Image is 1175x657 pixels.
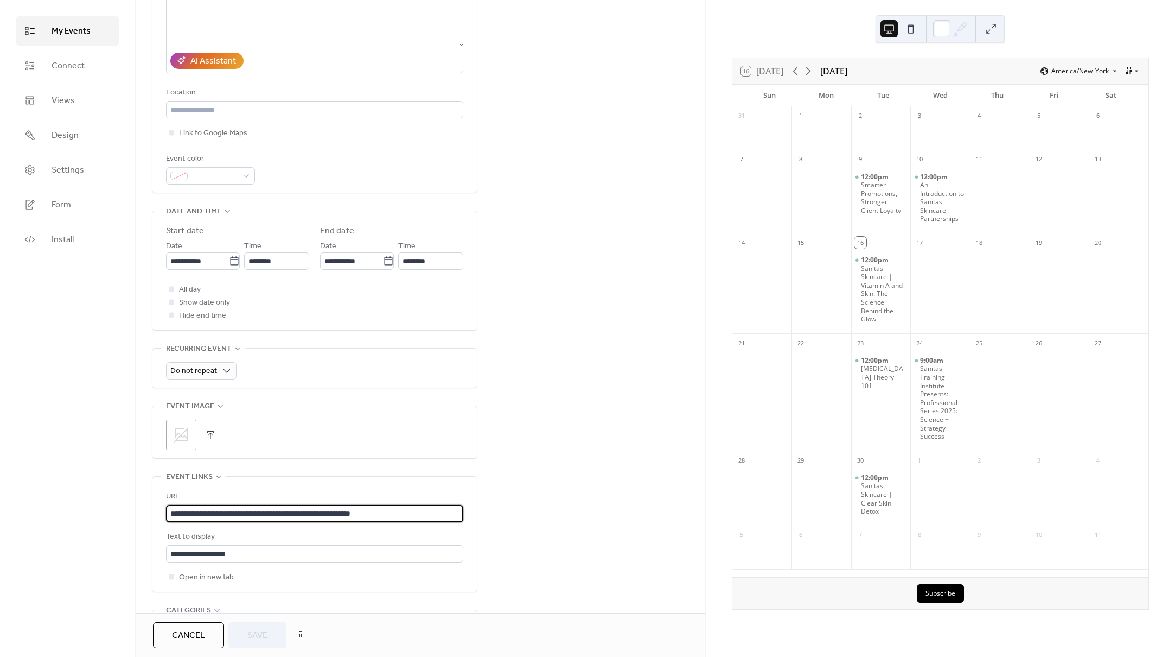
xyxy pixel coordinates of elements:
[851,256,911,324] div: Sanitas Skincare | Vitamin A and Skin: The Science Behind the Glow
[914,154,925,166] div: 10
[1092,337,1104,349] div: 27
[16,86,119,115] a: Views
[1092,110,1104,122] div: 6
[166,400,214,413] span: Event image
[851,173,911,215] div: Smarter Promotions, Stronger Client Loyalty
[166,530,461,544] div: Text to display
[16,155,119,185] a: Settings
[166,420,196,450] div: ;
[166,225,204,238] div: Start date
[914,110,925,122] div: 3
[969,85,1026,106] div: Thu
[320,240,336,253] span: Date
[854,337,866,349] div: 23
[244,240,261,253] span: Time
[52,94,75,108] span: Views
[320,225,354,238] div: End date
[861,473,890,482] span: 12:00pm
[920,181,966,223] div: An Introduction to Sanitas Skincare Partnerships
[795,237,807,249] div: 15
[854,237,866,249] div: 16
[16,190,119,219] a: Form
[166,153,253,166] div: Event color
[1033,529,1045,541] div: 10
[920,173,949,181] span: 12:00pm
[16,16,119,46] a: My Events
[973,154,985,166] div: 11
[1092,454,1104,466] div: 4
[179,296,230,309] span: Show date only
[16,121,119,150] a: Design
[736,529,748,541] div: 5
[179,571,234,584] span: Open in new tab
[1033,154,1045,166] div: 12
[914,337,925,349] div: 24
[1051,68,1109,74] span: America/New_York
[398,240,416,253] span: Time
[854,110,866,122] div: 2
[1033,454,1045,466] div: 3
[1026,85,1083,106] div: Fri
[170,53,244,69] button: AI Assistant
[851,473,911,516] div: Sanitas Skincare | Clear Skin Detox
[179,309,226,323] span: Hide end time
[172,629,205,642] span: Cancel
[179,283,201,296] span: All day
[910,356,970,441] div: Sanitas Training Institute Presents: Professional Series 2025: Science + Strategy + Success
[52,129,79,142] span: Design
[736,110,748,122] div: 31
[16,225,119,254] a: Install
[855,85,912,106] div: Tue
[973,110,985,122] div: 4
[795,337,807,349] div: 22
[153,622,224,648] button: Cancel
[851,356,911,390] div: Chemical Peel Theory 101
[920,356,945,365] span: 9:00am
[795,529,807,541] div: 6
[910,173,970,224] div: An Introduction to Sanitas Skincare Partnerships
[166,343,232,356] span: Recurring event
[973,529,985,541] div: 9
[854,454,866,466] div: 30
[166,205,221,218] span: Date and time
[973,454,985,466] div: 2
[861,356,890,365] span: 12:00pm
[166,490,461,503] div: URL
[917,584,964,603] button: Subscribe
[861,482,906,515] div: Sanitas Skincare | Clear Skin Detox
[1083,85,1140,106] div: Sat
[166,86,461,99] div: Location
[861,181,906,214] div: Smarter Promotions, Stronger Client Loyalty
[736,237,748,249] div: 14
[861,364,906,390] div: [MEDICAL_DATA] Theory 101
[861,264,906,324] div: Sanitas Skincare | Vitamin A and Skin: The Science Behind the Glow
[741,85,798,106] div: Sun
[861,256,890,264] span: 12:00pm
[736,454,748,466] div: 28
[190,55,236,68] div: AI Assistant
[1092,529,1104,541] div: 11
[795,110,807,122] div: 1
[736,154,748,166] div: 7
[795,154,807,166] div: 8
[920,364,966,440] div: Sanitas Training Institute Presents: Professional Series 2025: Science + Strategy + Success
[736,337,748,349] div: 21
[52,25,91,38] span: My Events
[795,454,807,466] div: 29
[1092,237,1104,249] div: 20
[973,337,985,349] div: 25
[973,237,985,249] div: 18
[798,85,855,106] div: Mon
[861,173,890,181] span: 12:00pm
[166,471,213,484] span: Event links
[170,364,217,378] span: Do not repeat
[179,127,247,140] span: Link to Google Maps
[854,154,866,166] div: 9
[820,65,847,78] div: [DATE]
[52,199,71,212] span: Form
[52,164,84,177] span: Settings
[912,85,969,106] div: Wed
[1033,237,1045,249] div: 19
[1092,154,1104,166] div: 13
